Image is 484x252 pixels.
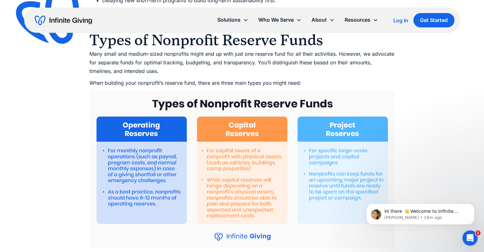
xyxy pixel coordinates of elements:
div: Who We Serve [253,13,306,27]
img: A breakdown of the three types of nonprofit reserve funds, explained in the text below. [89,91,395,247]
p: When building your nonprofit’s reserve fund, there are three main types you might need: [89,79,395,87]
p: Many small and medium-sized nonprofits might end up with just one reserve fund for all their acti... [89,50,395,76]
iframe: Intercom live chat [462,230,478,246]
div: About [306,13,340,27]
div: Who We Serve [258,16,294,24]
h2: Types of Nonprofit Reserve Funds [89,31,395,50]
a: Get Started [413,13,454,27]
div: Resources [340,13,383,27]
iframe: Intercom notifications message [357,190,484,235]
div: Solutions [217,16,241,24]
div: Solutions [212,13,253,27]
a: home [35,15,92,25]
div: About [312,16,327,24]
span: 1 [475,230,480,235]
div: Resources [345,16,370,24]
div: Log In [393,18,408,23]
a: Log In [393,17,408,24]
